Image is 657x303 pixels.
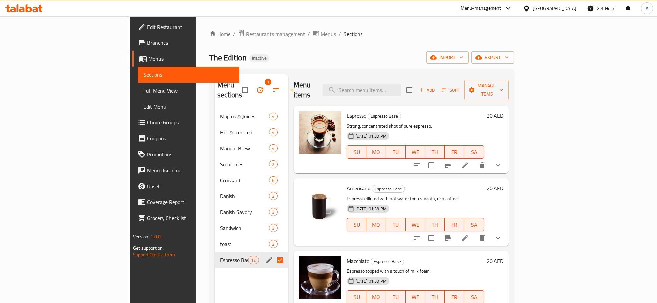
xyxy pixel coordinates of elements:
[220,176,269,184] div: Croissant
[147,134,234,142] span: Coupons
[252,82,268,98] span: Bulk update
[369,220,383,230] span: MO
[220,144,269,152] span: Manual Brew
[490,230,506,246] button: show more
[402,83,416,97] span: Select section
[344,30,362,38] span: Sections
[249,54,269,62] div: Inactive
[445,145,464,159] button: FR
[471,51,514,64] button: export
[220,128,269,136] span: Hot & Iced Tea
[138,99,239,114] a: Edit Menu
[428,292,442,302] span: TH
[299,111,341,154] img: Espresso
[220,113,269,120] span: Mojitos & Juices
[467,220,481,230] span: SA
[408,147,423,157] span: WE
[132,35,239,51] a: Branches
[494,161,502,169] svg: Show Choices
[132,130,239,146] a: Coupons
[477,53,509,62] span: export
[350,147,364,157] span: SU
[299,184,341,226] img: Americano
[408,292,423,302] span: WE
[138,67,239,83] a: Sections
[269,209,277,215] span: 3
[132,194,239,210] a: Coverage Report
[425,218,445,231] button: TH
[220,224,269,232] span: Sandwich
[269,161,277,168] span: 2
[350,292,364,302] span: SU
[133,232,149,241] span: Version:
[389,147,403,157] span: TU
[269,193,277,199] span: 2
[440,85,462,95] button: Sort
[138,83,239,99] a: Full Menu View
[347,122,484,130] p: Strong, concentrated shot of pure espresso.
[533,5,576,12] div: [GEOGRAPHIC_DATA]
[220,256,248,264] div: Espresso Base
[428,147,442,157] span: TH
[371,258,404,265] span: Espresso Base
[366,218,386,231] button: MO
[143,71,234,79] span: Sections
[487,256,503,265] h6: 20 AED
[347,183,370,193] span: Americano
[132,210,239,226] a: Grocery Checklist
[269,129,277,136] span: 4
[425,158,438,172] span: Select to update
[467,292,481,302] span: SA
[418,86,436,94] span: Add
[425,145,445,159] button: TH
[437,85,464,95] span: Sort items
[487,111,503,120] h6: 20 AED
[132,51,239,67] a: Menus
[467,147,481,157] span: SA
[269,128,277,136] div: items
[132,162,239,178] a: Menu disclaimer
[248,257,258,263] span: 12
[425,231,438,245] span: Select to update
[220,160,269,168] span: Smoothies
[246,30,305,38] span: Restaurants management
[150,232,161,241] span: 1.0.0
[426,51,469,64] button: import
[347,195,484,203] p: Espresso diluted with hot water for a smooth, rich coffee.
[321,30,336,38] span: Menus
[215,140,288,156] div: Manual Brew4
[147,39,234,47] span: Branches
[215,236,288,252] div: toast2
[347,256,369,266] span: Macchiato
[215,109,288,124] div: Mojitos & Juices4
[147,166,234,174] span: Menu disclaimer
[464,218,484,231] button: SA
[347,218,366,231] button: SU
[269,224,277,232] div: items
[147,214,234,222] span: Grocery Checklist
[372,185,405,193] span: Espresso Base
[389,292,403,302] span: TU
[294,80,315,100] h2: Menu items
[143,103,234,111] span: Edit Menu
[209,50,247,65] span: The Edition
[464,145,484,159] button: SA
[447,147,462,157] span: FR
[220,192,269,200] div: Danish
[133,250,175,259] a: Support.OpsPlatform
[220,240,269,248] div: toast
[238,30,305,38] a: Restaurants management
[353,278,389,284] span: [DATE] 01:39 PM
[445,218,464,231] button: FR
[269,144,277,152] div: items
[148,55,234,63] span: Menus
[269,114,277,120] span: 4
[440,157,456,173] button: Branch-specific-item
[494,234,502,242] svg: Show Choices
[416,85,437,95] span: Add item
